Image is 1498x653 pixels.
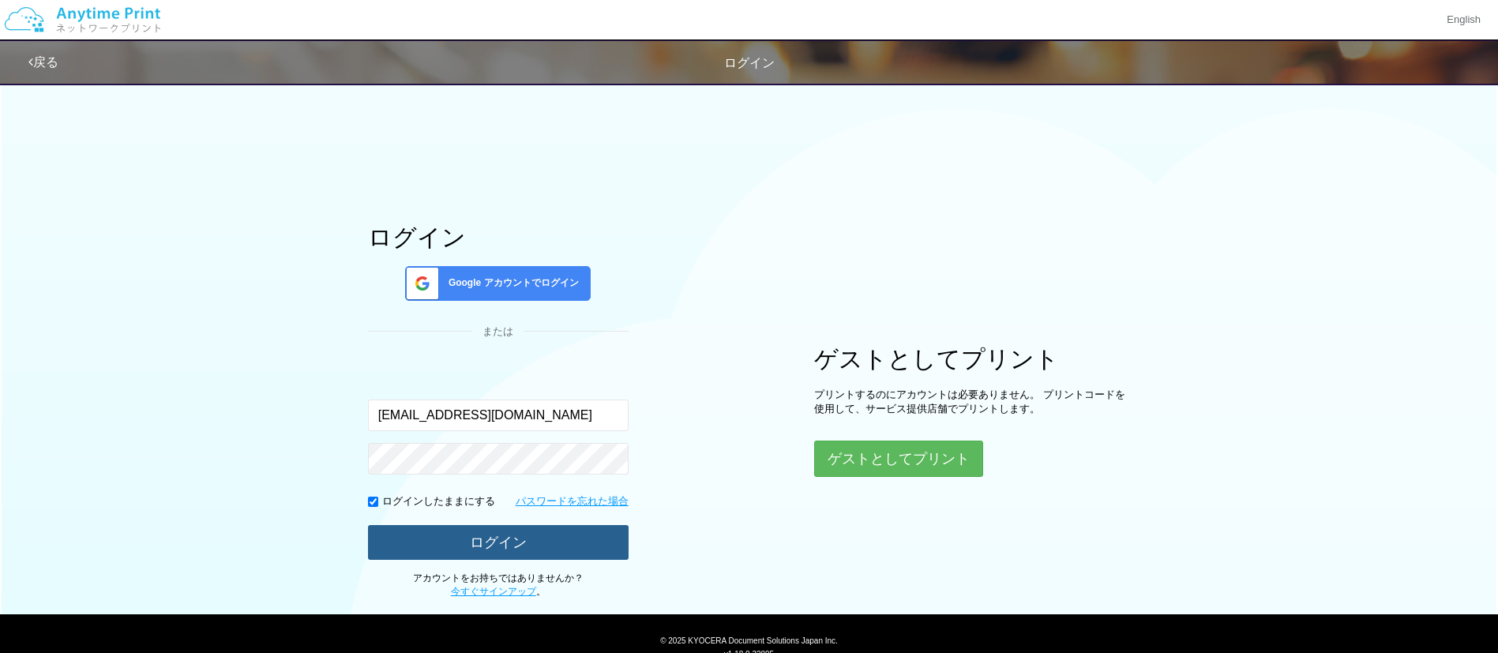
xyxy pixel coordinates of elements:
span: Google アカウントでログイン [442,276,579,290]
a: 戻る [28,55,58,69]
h1: ゲストとしてプリント [814,346,1130,372]
a: パスワードを忘れた場合 [516,494,629,509]
input: メールアドレス [368,400,629,431]
h1: ログイン [368,224,629,250]
button: ログイン [368,525,629,560]
button: ゲストとしてプリント [814,441,983,477]
span: ログイン [724,56,775,69]
a: 今すぐサインアップ [451,586,536,597]
p: アカウントをお持ちではありませんか？ [368,572,629,599]
p: ログインしたままにする [382,494,495,509]
span: 。 [451,586,546,597]
div: または [368,325,629,340]
span: © 2025 KYOCERA Document Solutions Japan Inc. [660,635,838,645]
p: プリントするのにアカウントは必要ありません。 プリントコードを使用して、サービス提供店舗でプリントします。 [814,388,1130,417]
